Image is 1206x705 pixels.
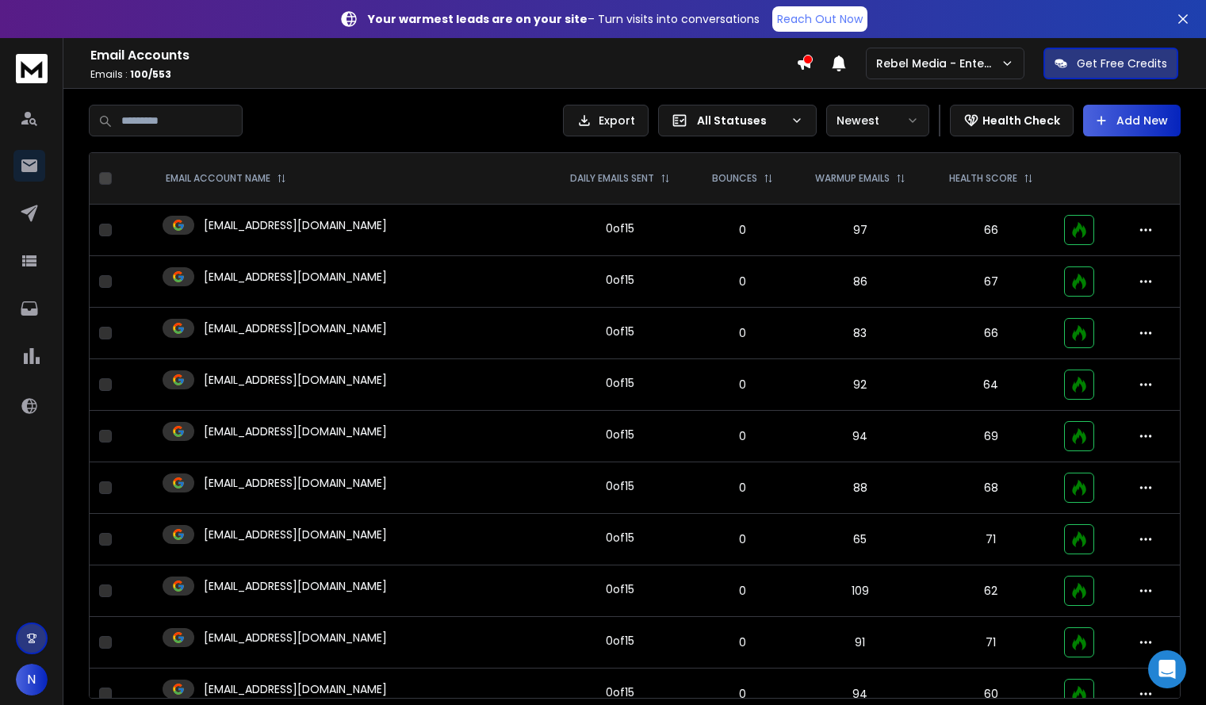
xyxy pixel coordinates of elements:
p: DAILY EMAILS SENT [570,172,654,185]
div: 0 of 15 [606,375,634,391]
p: [EMAIL_ADDRESS][DOMAIN_NAME] [204,475,387,491]
td: 97 [793,205,928,256]
div: Open Intercom Messenger [1148,650,1186,688]
p: 0 [703,274,784,289]
div: 0 of 15 [606,633,634,649]
td: 65 [793,514,928,565]
p: [EMAIL_ADDRESS][DOMAIN_NAME] [204,269,387,285]
div: 0 of 15 [606,220,634,236]
p: [EMAIL_ADDRESS][DOMAIN_NAME] [204,423,387,439]
button: N [16,664,48,695]
td: 88 [793,462,928,514]
button: Get Free Credits [1043,48,1178,79]
p: [EMAIL_ADDRESS][DOMAIN_NAME] [204,630,387,646]
span: 100 / 553 [130,67,171,81]
p: [EMAIL_ADDRESS][DOMAIN_NAME] [204,372,387,388]
td: 67 [928,256,1055,308]
p: BOUNCES [712,172,757,185]
div: 0 of 15 [606,427,634,443]
p: All Statuses [697,113,784,128]
p: [EMAIL_ADDRESS][DOMAIN_NAME] [204,681,387,697]
p: 0 [703,531,784,547]
p: HEALTH SCORE [949,172,1017,185]
p: 0 [703,634,784,650]
p: [EMAIL_ADDRESS][DOMAIN_NAME] [204,320,387,336]
p: 0 [703,686,784,702]
td: 83 [793,308,928,359]
p: Get Free Credits [1077,56,1167,71]
div: EMAIL ACCOUNT NAME [166,172,286,185]
p: Reach Out Now [777,11,863,27]
p: 0 [703,222,784,238]
td: 62 [928,565,1055,617]
p: [EMAIL_ADDRESS][DOMAIN_NAME] [204,578,387,594]
button: Add New [1083,105,1181,136]
h1: Email Accounts [90,46,796,65]
td: 66 [928,308,1055,359]
div: 0 of 15 [606,272,634,288]
td: 68 [928,462,1055,514]
p: Emails : [90,68,796,81]
div: 0 of 15 [606,324,634,339]
p: 0 [703,377,784,393]
div: 0 of 15 [606,581,634,597]
a: Reach Out Now [772,6,867,32]
p: 0 [703,428,784,444]
td: 109 [793,565,928,617]
img: logo [16,54,48,83]
button: Newest [826,105,929,136]
td: 86 [793,256,928,308]
td: 66 [928,205,1055,256]
button: Export [563,105,649,136]
p: Health Check [982,113,1060,128]
p: Rebel Media - Enterprise [876,56,1001,71]
td: 91 [793,617,928,669]
td: 71 [928,514,1055,565]
p: WARMUP EMAILS [815,172,890,185]
td: 69 [928,411,1055,462]
div: 0 of 15 [606,530,634,546]
p: 0 [703,583,784,599]
div: 0 of 15 [606,478,634,494]
td: 64 [928,359,1055,411]
div: 0 of 15 [606,684,634,700]
p: 0 [703,325,784,341]
td: 94 [793,411,928,462]
td: 92 [793,359,928,411]
p: – Turn visits into conversations [368,11,760,27]
button: Health Check [950,105,1074,136]
p: 0 [703,480,784,496]
td: 71 [928,617,1055,669]
strong: Your warmest leads are on your site [368,11,588,27]
p: [EMAIL_ADDRESS][DOMAIN_NAME] [204,527,387,542]
p: [EMAIL_ADDRESS][DOMAIN_NAME] [204,217,387,233]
